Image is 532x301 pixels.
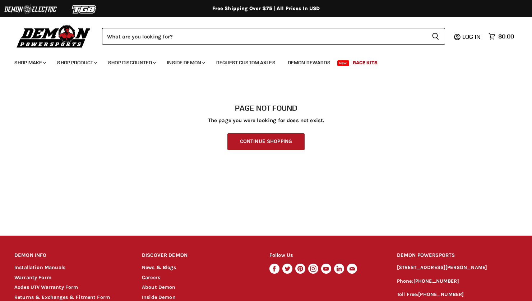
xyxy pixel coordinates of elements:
span: $0.00 [498,33,514,40]
a: $0.00 [485,31,518,42]
a: Warranty Form [14,274,51,281]
a: Request Custom Axles [211,55,281,70]
form: Product [102,28,445,45]
img: Demon Powersports [14,23,93,49]
p: The page you were looking for does not exist. [14,117,518,124]
a: Careers [142,274,160,281]
span: New! [337,60,350,66]
h1: Page not found [14,104,518,112]
p: Phone: [397,277,518,286]
p: Toll Free: [397,291,518,299]
a: Shop Product [52,55,101,70]
input: Search [102,28,426,45]
a: Inside Demon [162,55,209,70]
a: About Demon [142,284,176,290]
a: Continue Shopping [227,133,305,150]
h2: DISCOVER DEMON [142,247,256,264]
a: Installation Manuals [14,264,65,270]
a: Shop Discounted [103,55,160,70]
a: Demon Rewards [282,55,336,70]
span: Log in [462,33,481,40]
h2: Follow Us [269,247,383,264]
h2: DEMON POWERSPORTS [397,247,518,264]
ul: Main menu [9,52,512,70]
a: [PHONE_NUMBER] [413,278,459,284]
img: Demon Electric Logo 2 [4,3,57,16]
a: Aodes UTV Warranty Form [14,284,78,290]
button: Search [426,28,445,45]
a: Race Kits [347,55,383,70]
a: Returns & Exchanges & Fitment Form [14,294,110,300]
a: News & Blogs [142,264,176,270]
a: Shop Make [9,55,50,70]
a: [PHONE_NUMBER] [418,291,464,297]
a: Inside Demon [142,294,176,300]
a: Log in [459,33,485,40]
h2: DEMON INFO [14,247,128,264]
p: [STREET_ADDRESS][PERSON_NAME] [397,264,518,272]
img: TGB Logo 2 [57,3,111,16]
